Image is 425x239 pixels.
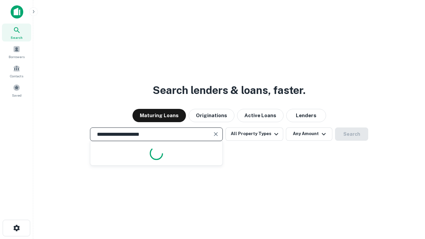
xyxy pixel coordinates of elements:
[237,109,284,122] button: Active Loans
[286,109,326,122] button: Lenders
[211,129,220,139] button: Clear
[286,127,332,141] button: Any Amount
[132,109,186,122] button: Maturing Loans
[2,81,31,99] a: Saved
[225,127,283,141] button: All Property Types
[2,43,31,61] a: Borrowers
[12,93,22,98] span: Saved
[9,54,25,59] span: Borrowers
[2,62,31,80] a: Contacts
[11,5,23,19] img: capitalize-icon.png
[392,186,425,218] iframe: Chat Widget
[2,24,31,41] a: Search
[10,73,23,79] span: Contacts
[153,82,305,98] h3: Search lenders & loans, faster.
[189,109,234,122] button: Originations
[11,35,23,40] span: Search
